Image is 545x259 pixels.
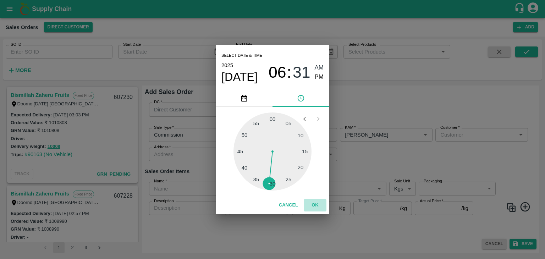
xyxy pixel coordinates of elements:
[315,72,324,82] button: PM
[298,112,311,126] button: Open previous view
[315,63,324,73] button: AM
[276,199,301,211] button: Cancel
[304,199,326,211] button: OK
[221,70,258,84] button: [DATE]
[221,61,233,70] button: 2025
[287,63,291,82] span: :
[221,50,262,61] span: Select date & time
[272,90,329,107] button: pick time
[293,63,310,82] button: 31
[269,63,286,82] button: 06
[216,90,272,107] button: pick date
